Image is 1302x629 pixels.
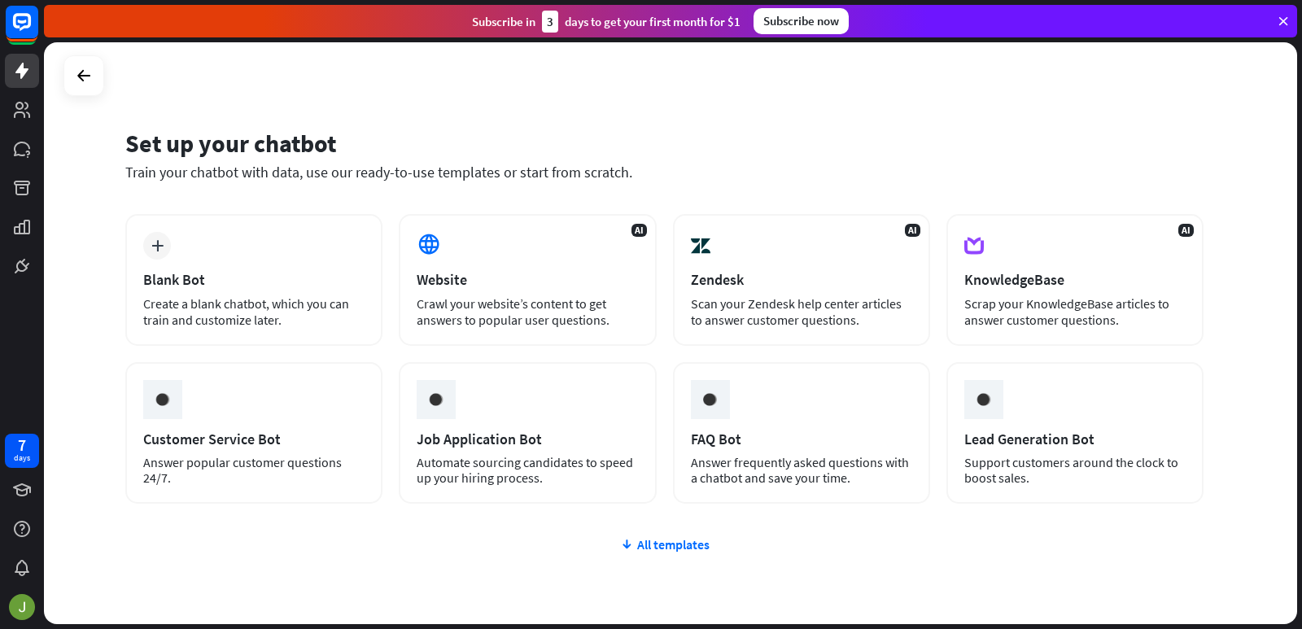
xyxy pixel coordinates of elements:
[542,11,558,33] div: 3
[14,452,30,464] div: days
[754,8,849,34] div: Subscribe now
[472,11,741,33] div: Subscribe in days to get your first month for $1
[18,438,26,452] div: 7
[5,434,39,468] a: 7 days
